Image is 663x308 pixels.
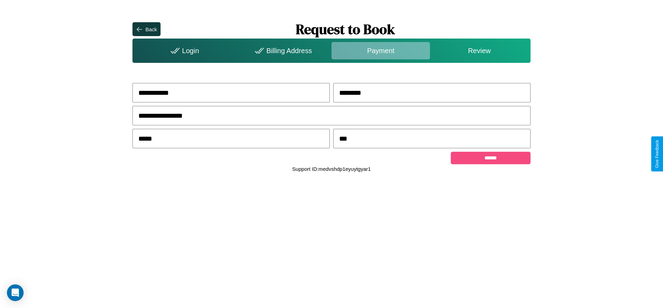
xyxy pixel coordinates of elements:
div: Open Intercom Messenger [7,284,24,301]
div: Give Feedback [655,140,660,168]
div: Payment [331,42,430,59]
div: Back [145,26,157,32]
div: Review [430,42,528,59]
div: Billing Address [233,42,331,59]
div: Login [134,42,233,59]
h1: Request to Book [161,20,531,39]
p: Support ID: medvshdp1eyuytgyar1 [292,164,371,174]
button: Back [132,22,160,36]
